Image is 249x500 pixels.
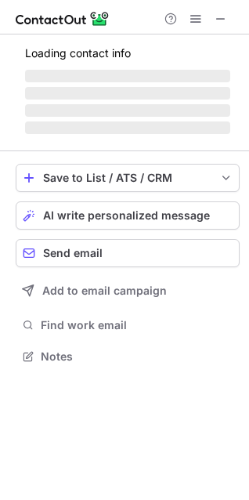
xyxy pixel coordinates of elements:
p: Loading contact info [25,47,230,60]
span: ‌ [25,87,230,100]
button: AI write personalized message [16,201,240,230]
span: AI write personalized message [43,209,210,222]
button: Add to email campaign [16,277,240,305]
span: Find work email [41,318,233,332]
button: Notes [16,346,240,368]
span: Notes [41,350,233,364]
span: Send email [43,247,103,259]
span: ‌ [25,70,230,82]
span: ‌ [25,104,230,117]
div: Save to List / ATS / CRM [43,172,212,184]
span: ‌ [25,121,230,134]
button: Find work email [16,314,240,336]
span: Add to email campaign [42,284,167,297]
img: ContactOut v5.3.10 [16,9,110,28]
button: save-profile-one-click [16,164,240,192]
button: Send email [16,239,240,267]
